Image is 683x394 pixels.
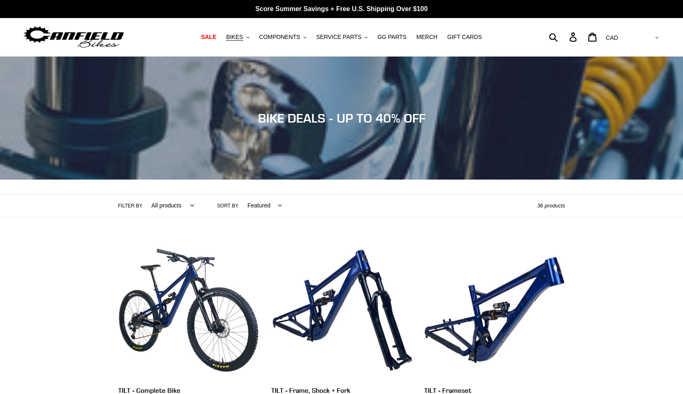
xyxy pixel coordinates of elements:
[23,24,125,50] img: Canfield Bikes
[226,34,243,41] span: BIKES
[217,202,238,210] label: Sort by
[197,32,220,43] a: SALE
[553,28,574,46] input: Search
[258,111,425,125] span: BIKE DEALS - UP TO 40% OFF
[118,202,143,210] label: Filter by
[255,32,311,43] button: COMPONENTS
[312,32,372,43] button: SERVICE PARTS
[537,203,565,209] span: 36 products
[412,32,441,43] a: MERCH
[443,32,486,43] a: GIFT CARDS
[201,34,216,41] span: SALE
[373,32,411,43] a: GG PARTS
[447,34,482,41] span: GIFT CARDS
[377,34,407,41] span: GG PARTS
[222,32,253,43] button: BIKES
[416,34,437,41] span: MERCH
[316,34,361,41] span: SERVICE PARTS
[259,34,300,41] span: COMPONENTS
